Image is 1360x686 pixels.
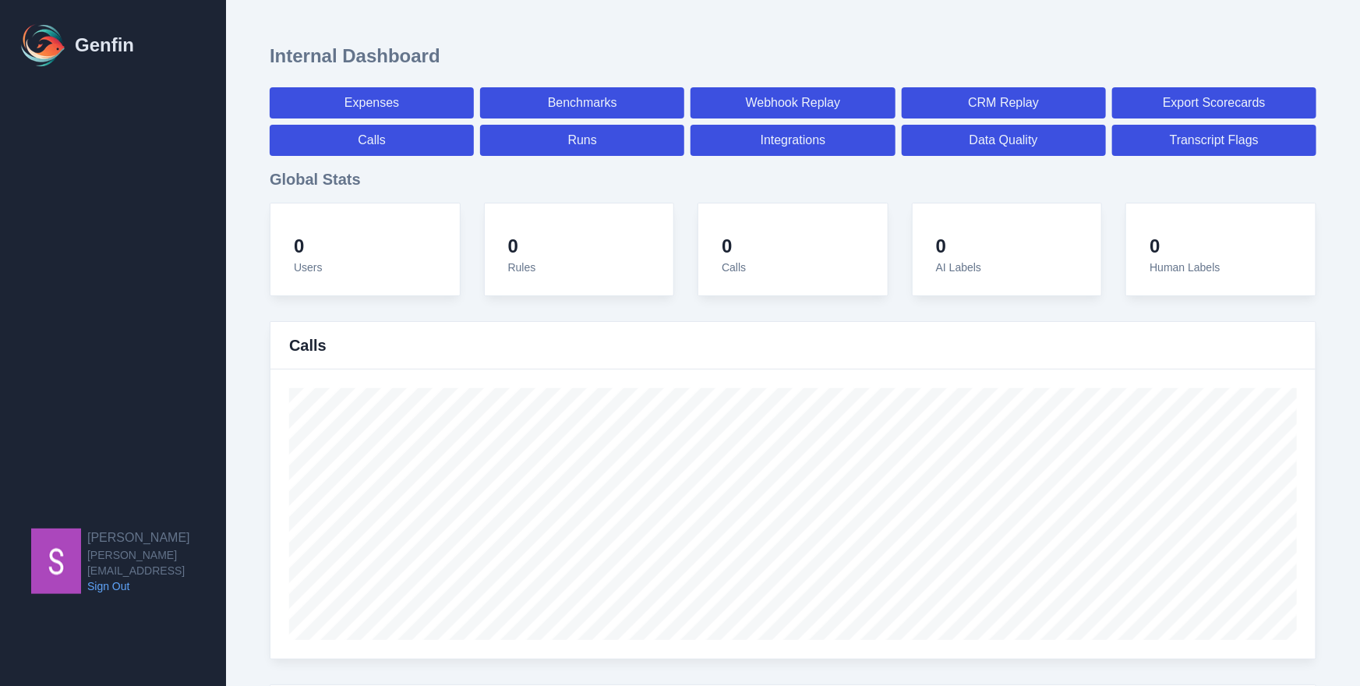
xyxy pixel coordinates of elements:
[1150,261,1220,274] span: Human Labels
[19,20,69,70] img: Logo
[270,125,474,156] a: Calls
[87,547,226,578] span: [PERSON_NAME][EMAIL_ADDRESS]
[480,87,684,118] a: Benchmarks
[87,529,226,547] h2: [PERSON_NAME]
[936,261,981,274] span: AI Labels
[270,87,474,118] a: Expenses
[87,578,226,594] a: Sign Out
[508,235,536,258] h4: 0
[691,87,895,118] a: Webhook Replay
[480,125,684,156] a: Runs
[289,334,327,356] h3: Calls
[1112,87,1316,118] a: Export Scorecards
[508,261,536,274] span: Rules
[936,235,981,258] h4: 0
[691,125,895,156] a: Integrations
[270,44,440,69] h1: Internal Dashboard
[31,529,81,594] img: Shane Wey
[294,261,323,274] span: Users
[902,125,1106,156] a: Data Quality
[75,33,134,58] h1: Genfin
[902,87,1106,118] a: CRM Replay
[1150,235,1220,258] h4: 0
[270,168,1316,190] h3: Global Stats
[722,261,746,274] span: Calls
[294,235,323,258] h4: 0
[722,235,746,258] h4: 0
[1112,125,1316,156] a: Transcript Flags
